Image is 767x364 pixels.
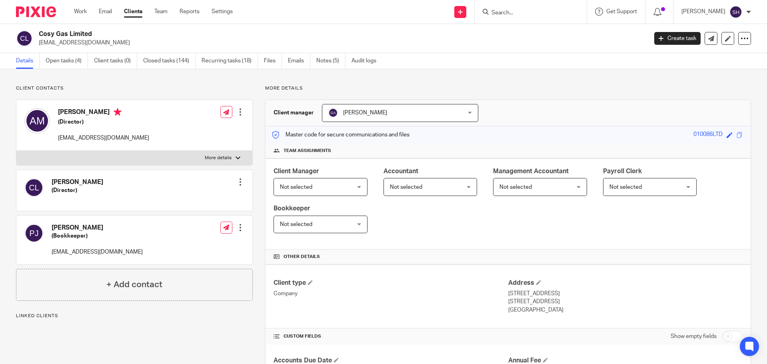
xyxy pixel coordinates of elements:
[508,290,743,298] p: [STREET_ADDRESS]
[52,178,103,186] h4: [PERSON_NAME]
[94,53,137,69] a: Client tasks (0)
[58,108,149,118] h4: [PERSON_NAME]
[280,184,312,190] span: Not selected
[16,313,253,319] p: Linked clients
[265,85,751,92] p: More details
[24,224,44,243] img: svg%3E
[343,110,387,116] span: [PERSON_NAME]
[609,184,642,190] span: Not selected
[729,6,742,18] img: svg%3E
[274,333,508,340] h4: CUSTOM FIELDS
[491,10,563,17] input: Search
[46,53,88,69] a: Open tasks (4)
[328,108,338,118] img: svg%3E
[52,224,143,232] h4: [PERSON_NAME]
[499,184,532,190] span: Not selected
[280,222,312,227] span: Not selected
[681,8,725,16] p: [PERSON_NAME]
[606,9,637,14] span: Get Support
[58,134,149,142] p: [EMAIL_ADDRESS][DOMAIN_NAME]
[288,53,310,69] a: Emails
[143,53,196,69] a: Closed tasks (144)
[316,53,346,69] a: Notes (5)
[390,184,422,190] span: Not selected
[154,8,168,16] a: Team
[24,108,50,134] img: svg%3E
[52,232,143,240] h5: (Bookkeeper)
[274,168,319,174] span: Client Manager
[272,131,409,139] p: Master code for secure communications and files
[114,108,122,116] i: Primary
[124,8,142,16] a: Clients
[274,290,508,298] p: Company
[693,130,723,140] div: 010086LTD
[274,279,508,287] h4: Client type
[99,8,112,16] a: Email
[264,53,282,69] a: Files
[202,53,258,69] a: Recurring tasks (18)
[16,6,56,17] img: Pixie
[39,39,642,47] p: [EMAIL_ADDRESS][DOMAIN_NAME]
[106,278,162,291] h4: + Add contact
[508,306,743,314] p: [GEOGRAPHIC_DATA]
[284,254,320,260] span: Other details
[52,248,143,256] p: [EMAIL_ADDRESS][DOMAIN_NAME]
[205,155,232,161] p: More details
[16,53,40,69] a: Details
[58,118,149,126] h5: (Director)
[16,30,33,47] img: svg%3E
[352,53,382,69] a: Audit logs
[39,30,521,38] h2: Cosy Gas Limited
[654,32,701,45] a: Create task
[180,8,200,16] a: Reports
[74,8,87,16] a: Work
[274,109,314,117] h3: Client manager
[508,298,743,306] p: [STREET_ADDRESS]
[24,178,44,197] img: svg%3E
[383,168,418,174] span: Accountant
[284,148,331,154] span: Team assignments
[16,85,253,92] p: Client contacts
[603,168,642,174] span: Payroll Clerk
[508,279,743,287] h4: Address
[52,186,103,194] h5: (Director)
[274,205,310,212] span: Bookkeeper
[671,332,717,340] label: Show empty fields
[212,8,233,16] a: Settings
[493,168,569,174] span: Management Accountant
